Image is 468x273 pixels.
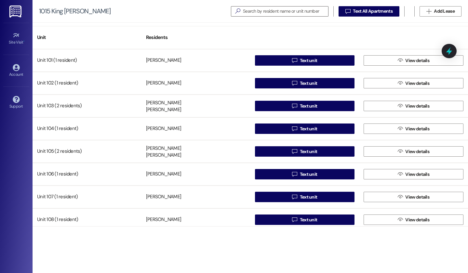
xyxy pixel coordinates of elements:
[364,78,463,88] button: View details
[426,9,431,14] i: 
[345,9,350,14] i: 
[146,57,181,64] div: [PERSON_NAME]
[398,126,403,131] i: 
[255,78,355,88] button: Text unit
[233,8,243,15] i: 
[255,146,355,157] button: Text unit
[146,99,181,106] div: [PERSON_NAME]
[292,103,297,109] i: 
[405,125,429,132] span: View details
[292,149,297,154] i: 
[3,94,29,111] a: Support
[33,190,141,203] div: Unit 107 (1 resident)
[146,80,181,87] div: [PERSON_NAME]
[339,6,399,17] button: Text All Apartments
[353,8,393,15] span: Text All Apartments
[300,194,317,201] span: Text unit
[420,6,461,17] button: Add Lease
[33,213,141,226] div: Unit 108 (1 resident)
[398,172,403,177] i: 
[364,123,463,134] button: View details
[146,145,181,152] div: [PERSON_NAME]
[300,125,317,132] span: Text unit
[364,146,463,157] button: View details
[300,171,317,178] span: Text unit
[255,55,355,66] button: Text unit
[33,54,141,67] div: Unit 101 (1 resident)
[33,168,141,181] div: Unit 106 (1 resident)
[39,8,111,15] div: 1015 King [PERSON_NAME]
[33,122,141,135] div: Unit 104 (1 resident)
[292,81,297,86] i: 
[405,80,429,87] span: View details
[255,169,355,179] button: Text unit
[33,30,141,45] div: Unit
[146,107,181,113] div: [PERSON_NAME]
[255,192,355,202] button: Text unit
[405,148,429,155] span: View details
[3,62,29,80] a: Account
[364,101,463,111] button: View details
[292,217,297,222] i: 
[33,145,141,158] div: Unit 105 (2 residents)
[405,194,429,201] span: View details
[23,39,24,44] span: •
[255,123,355,134] button: Text unit
[255,214,355,225] button: Text unit
[405,216,429,223] span: View details
[300,80,317,87] span: Text unit
[292,126,297,131] i: 
[405,57,429,64] span: View details
[364,192,463,202] button: View details
[146,194,181,201] div: [PERSON_NAME]
[255,101,355,111] button: Text unit
[364,214,463,225] button: View details
[146,216,181,223] div: [PERSON_NAME]
[398,58,403,63] i: 
[3,30,29,47] a: Site Visit •
[146,152,181,159] div: [PERSON_NAME]
[33,99,141,112] div: Unit 103 (2 residents)
[300,148,317,155] span: Text unit
[141,30,250,45] div: Residents
[434,8,455,15] span: Add Lease
[398,217,403,222] i: 
[300,103,317,110] span: Text unit
[398,103,403,109] i: 
[33,77,141,90] div: Unit 102 (1 resident)
[405,171,429,178] span: View details
[300,216,317,223] span: Text unit
[146,125,181,132] div: [PERSON_NAME]
[243,7,328,16] input: Search by resident name or unit number
[9,6,23,18] img: ResiDesk Logo
[146,171,181,178] div: [PERSON_NAME]
[398,194,403,200] i: 
[405,103,429,110] span: View details
[292,58,297,63] i: 
[364,169,463,179] button: View details
[292,194,297,200] i: 
[292,172,297,177] i: 
[300,57,317,64] span: Text unit
[398,149,403,154] i: 
[398,81,403,86] i: 
[364,55,463,66] button: View details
